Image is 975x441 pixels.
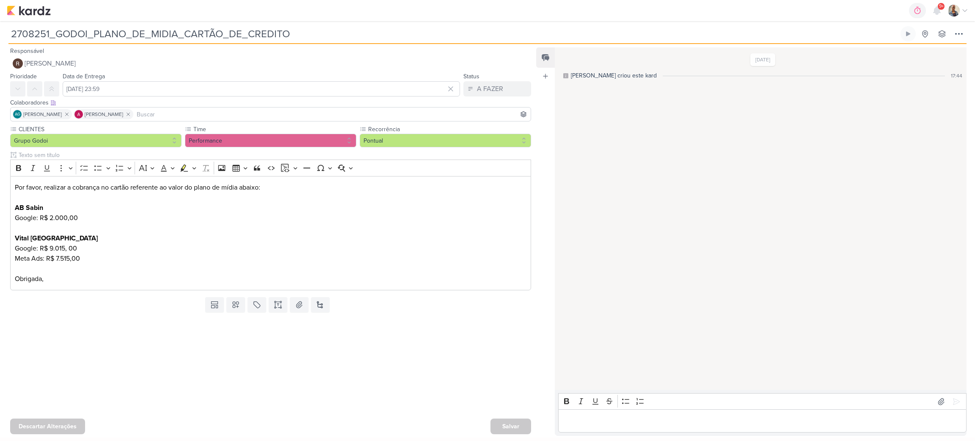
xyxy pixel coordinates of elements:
[367,125,531,134] label: Recorrência
[360,134,531,147] button: Pontual
[15,234,98,243] strong: Vital [GEOGRAPHIC_DATA]
[558,409,967,433] div: Editor editing area: main
[25,58,76,69] span: [PERSON_NAME]
[63,73,105,80] label: Data de Entrega
[63,81,460,96] input: Select a date
[951,72,962,80] div: 17:44
[10,160,531,176] div: Editor toolbar
[10,56,531,71] button: [PERSON_NAME]
[23,110,62,118] span: [PERSON_NAME]
[17,151,531,160] input: Texto sem título
[13,110,22,119] div: Aline Gimenez Graciano
[10,134,182,147] button: Grupo Godoi
[135,109,529,119] input: Buscar
[463,81,531,96] button: A FAZER
[193,125,356,134] label: Time
[10,176,531,291] div: Editor editing area: main
[477,84,503,94] div: A FAZER
[905,30,912,37] div: Ligar relógio
[10,47,44,55] label: Responsável
[948,5,960,17] img: Iara Santos
[558,393,967,410] div: Editor toolbar
[571,71,657,80] div: [PERSON_NAME] criou este kard
[185,134,356,147] button: Performance
[74,110,83,119] img: Alessandra Gomes
[939,3,944,10] span: 9+
[13,58,23,69] img: Rafael Dornelles
[8,26,899,41] input: Kard Sem Título
[10,98,531,107] div: Colaboradores
[18,125,182,134] label: CLIENTES
[463,73,479,80] label: Status
[15,182,527,284] p: Por favor, realizar a cobrança no cartão referente ao valor do plano de mídia abaixo: Google: R$ ...
[85,110,123,118] span: [PERSON_NAME]
[7,6,51,16] img: kardz.app
[10,73,37,80] label: Prioridade
[15,113,20,117] p: AG
[15,204,43,212] strong: AB Sabin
